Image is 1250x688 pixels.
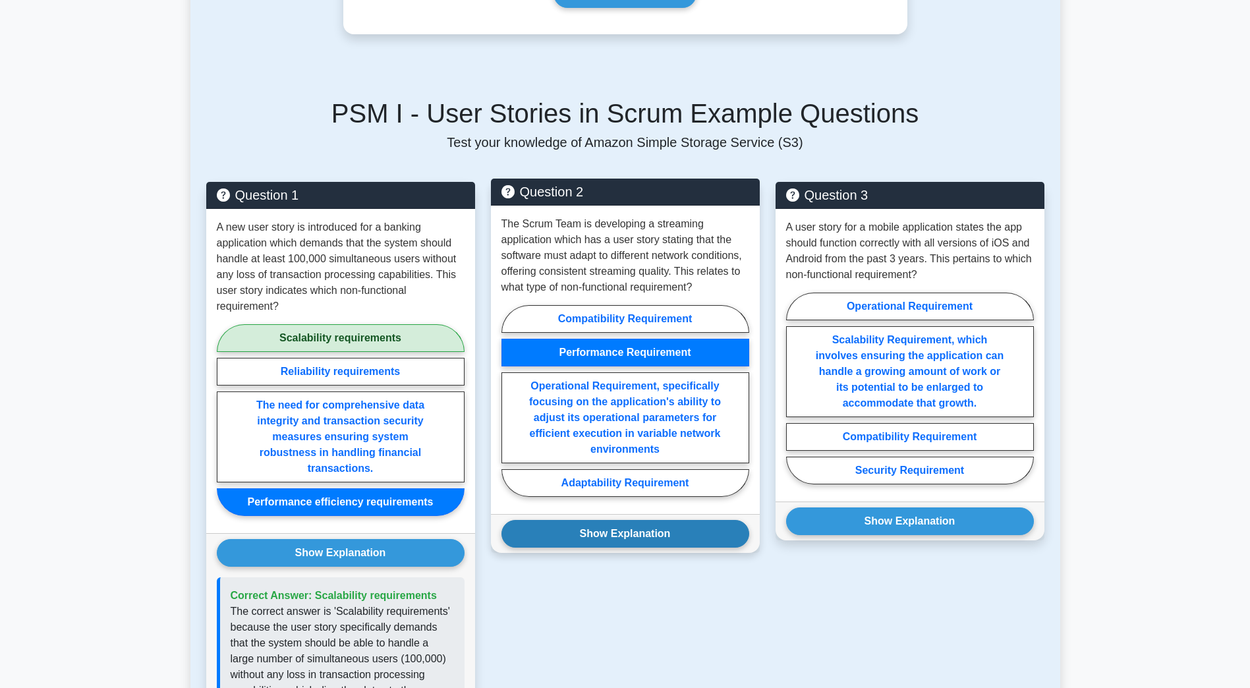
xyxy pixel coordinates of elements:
[786,187,1034,203] h5: Question 3
[786,326,1034,417] label: Scalability Requirement, which involves ensuring the application can handle a growing amount of w...
[501,372,749,463] label: Operational Requirement, specifically focusing on the application's ability to adjust its operati...
[231,590,437,601] span: Correct Answer: Scalability requirements
[501,339,749,366] label: Performance Requirement
[501,469,749,497] label: Adaptability Requirement
[206,134,1044,150] p: Test your knowledge of Amazon Simple Storage Service (S3)
[786,507,1034,535] button: Show Explanation
[217,539,465,567] button: Show Explanation
[206,98,1044,129] h5: PSM I - User Stories in Scrum Example Questions
[217,324,465,352] label: Scalability requirements
[786,423,1034,451] label: Compatibility Requirement
[501,216,749,295] p: The Scrum Team is developing a streaming application which has a user story stating that the soft...
[501,184,749,200] h5: Question 2
[217,187,465,203] h5: Question 1
[786,293,1034,320] label: Operational Requirement
[501,520,749,548] button: Show Explanation
[501,305,749,333] label: Compatibility Requirement
[217,219,465,314] p: A new user story is introduced for a banking application which demands that the system should han...
[217,488,465,516] label: Performance efficiency requirements
[217,358,465,386] label: Reliability requirements
[217,391,465,482] label: The need for comprehensive data integrity and transaction security measures ensuring system robus...
[786,457,1034,484] label: Security Requirement
[786,219,1034,283] p: A user story for a mobile application states the app should function correctly with all versions ...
